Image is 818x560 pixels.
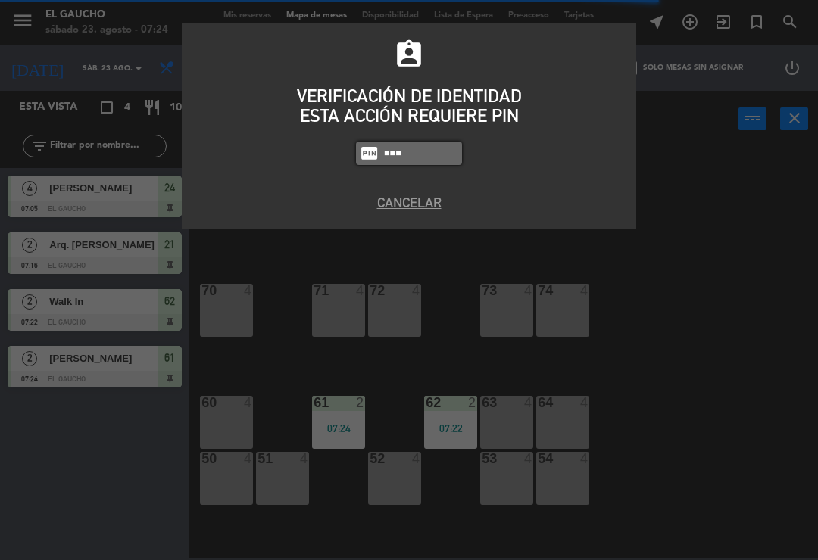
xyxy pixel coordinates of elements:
div: ESTA ACCIÓN REQUIERE PIN [193,106,625,126]
div: VERIFICACIÓN DE IDENTIDAD [193,86,625,106]
i: fiber_pin [360,144,379,163]
button: Cancelar [193,192,625,213]
i: assignment_ind [393,39,425,70]
input: 1234 [382,145,458,162]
